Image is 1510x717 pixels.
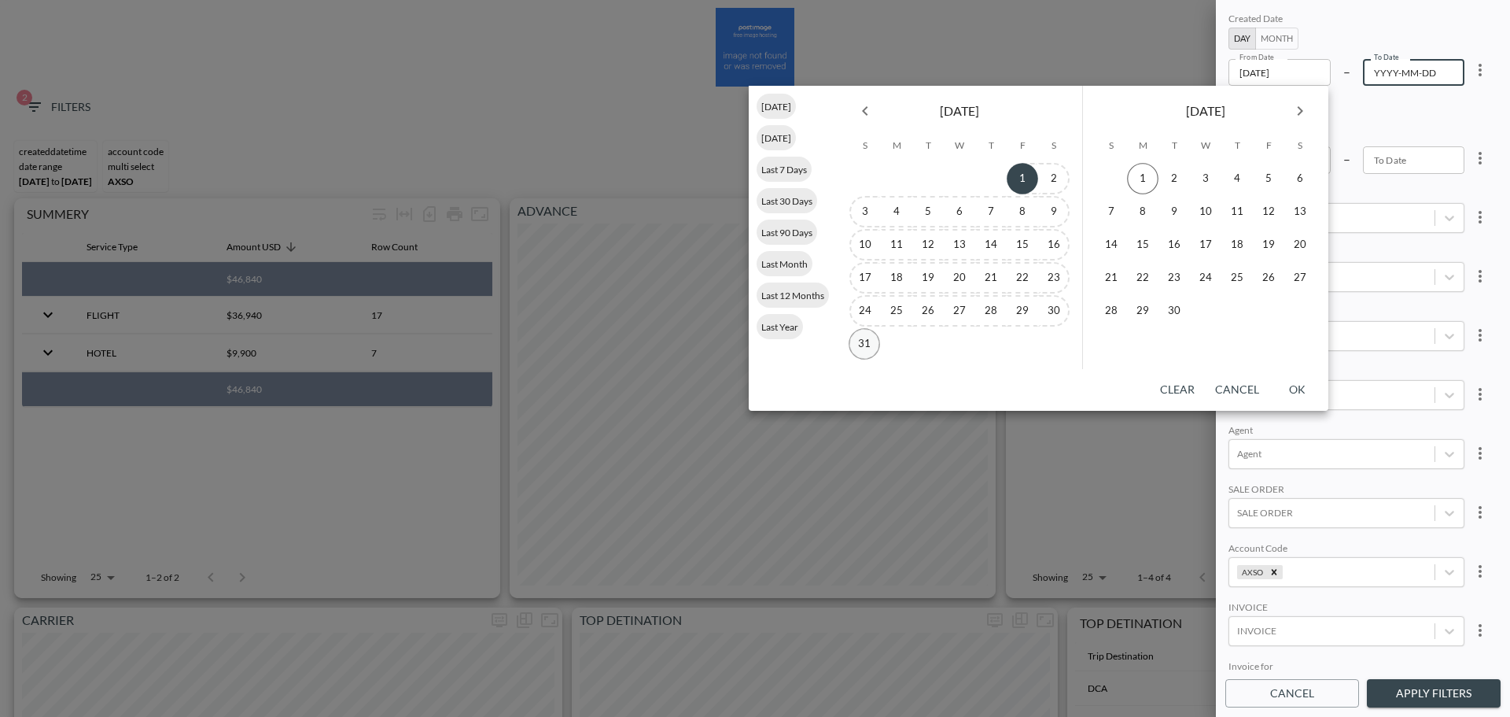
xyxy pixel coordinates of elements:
[882,130,911,161] span: Monday
[1464,261,1496,292] button: more
[1363,59,1465,86] input: YYYY-MM-DD
[881,196,912,227] button: 4
[1253,229,1284,261] button: 19
[757,321,803,333] span: Last Year
[1228,365,1464,380] div: GROUP ID
[1038,262,1070,294] button: 23
[1253,196,1284,227] button: 12
[1284,163,1316,194] button: 6
[1363,146,1465,173] input: YYYY-MM-DD
[1253,262,1284,294] button: 26
[1209,375,1265,405] button: Cancel
[1221,196,1253,227] button: 11
[1096,229,1127,261] button: 14
[1464,142,1496,174] button: more
[851,130,879,161] span: Sunday
[849,196,881,227] button: 3
[849,95,881,127] button: Previous month
[757,101,796,113] span: [DATE]
[757,188,817,213] div: Last 30 Days
[1237,565,1265,579] div: AXSO
[1158,295,1190,327] button: 30
[757,314,803,339] div: Last Year
[1464,379,1496,410] button: more
[881,229,912,261] button: 11
[757,125,796,150] div: [DATE]
[1228,542,1464,557] div: Account Code
[1228,660,1464,675] div: Invoice for
[944,262,975,294] button: 20
[1254,130,1283,161] span: Friday
[1038,295,1070,327] button: 30
[1127,163,1158,194] button: 1
[1221,163,1253,194] button: 4
[757,227,817,238] span: Last 90 Days
[757,94,796,119] div: [DATE]
[1221,262,1253,294] button: 25
[1228,483,1464,498] div: SALE ORDER
[1284,229,1316,261] button: 20
[944,229,975,261] button: 13
[1158,196,1190,227] button: 9
[944,196,975,227] button: 6
[1343,62,1350,80] p: –
[849,295,881,327] button: 24
[1190,196,1221,227] button: 10
[1374,52,1399,62] label: To Date
[757,164,812,176] span: Last 7 Days
[1464,320,1496,351] button: more
[975,295,1007,327] button: 28
[1007,262,1038,294] button: 22
[1265,565,1283,579] div: Remove AXSO
[757,195,817,207] span: Last 30 Days
[1038,229,1070,261] button: 16
[1464,201,1496,233] button: more
[1253,163,1284,194] button: 5
[1038,196,1070,227] button: 9
[1007,295,1038,327] button: 29
[1190,262,1221,294] button: 24
[1367,679,1501,708] button: Apply Filters
[1284,262,1316,294] button: 27
[1228,247,1464,262] div: Account Name
[1190,163,1221,194] button: 3
[912,295,944,327] button: 26
[912,196,944,227] button: 5
[1228,59,1331,86] input: YYYY-MM-DD
[757,251,812,276] div: Last Month
[757,258,812,270] span: Last Month
[1228,601,1464,616] div: INVOICE
[881,295,912,327] button: 25
[1286,130,1314,161] span: Saturday
[1284,196,1316,227] button: 13
[1007,163,1038,194] button: 1
[1096,295,1127,327] button: 28
[1097,130,1125,161] span: Sunday
[1040,130,1068,161] span: Saturday
[1464,556,1496,587] button: more
[1255,28,1298,50] button: Month
[975,196,1007,227] button: 7
[1158,262,1190,294] button: 23
[1464,438,1496,469] button: more
[1007,229,1038,261] button: 15
[1160,130,1188,161] span: Tuesday
[1127,229,1158,261] button: 15
[1343,150,1350,168] p: –
[1228,28,1256,50] button: Day
[1228,542,1497,587] div: AXSO
[1225,679,1359,708] button: Cancel
[1464,615,1496,646] button: more
[849,328,880,360] button: 31
[1228,424,1464,439] div: Agent
[945,130,974,161] span: Wednesday
[1221,229,1253,261] button: 18
[757,132,796,144] span: [DATE]
[1096,196,1127,227] button: 7
[849,262,881,294] button: 17
[912,229,944,261] button: 12
[1228,100,1464,115] div: Departure Date
[1228,13,1464,28] div: Created Date
[1158,163,1190,194] button: 2
[1008,130,1037,161] span: Friday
